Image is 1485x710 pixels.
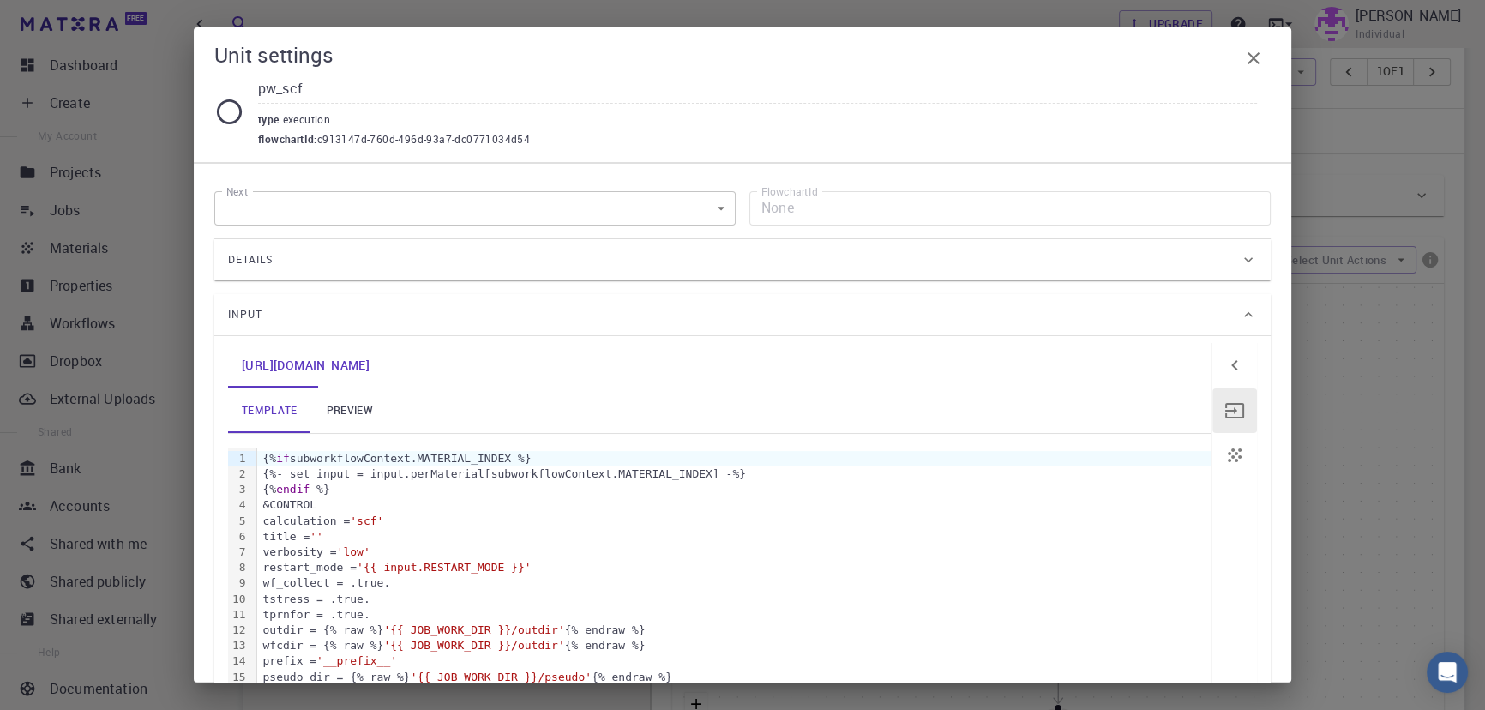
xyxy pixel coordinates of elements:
[228,514,249,529] div: 5
[257,670,1211,685] div: pseudo_dir = {% raw %} {% endraw %}
[228,623,249,638] div: 12
[257,653,1211,669] div: prefix =
[228,466,249,482] div: 2
[228,575,249,591] div: 9
[228,545,249,560] div: 7
[257,638,1211,653] div: wfcdir = {% raw %} {% endraw %}
[411,671,592,683] span: '{{ JOB_WORK_DIR }}/pseudo'
[257,607,1211,623] div: tprnfor = .true.
[228,592,249,607] div: 10
[276,452,290,465] span: if
[34,12,96,27] span: Support
[761,184,818,199] label: FlowchartId
[316,654,397,667] span: '__prefix__'
[257,545,1211,560] div: verbosity =
[317,131,530,148] span: c913147d-760d-496d-93a7-dc0771034d54
[383,639,564,652] span: '{{ JOB_WORK_DIR }}/outdir'
[1427,652,1468,693] div: Open Intercom Messenger
[257,529,1211,545] div: title =
[283,112,338,126] span: execution
[228,246,273,274] span: Details
[228,560,249,575] div: 8
[228,529,249,545] div: 6
[214,41,334,69] h5: Unit settings
[357,561,532,574] span: '{{ input.RESTART_MODE }}'
[228,482,249,497] div: 3
[257,451,1211,466] div: {% subworkflowContext.MATERIAL_INDEX %}
[257,497,1211,513] div: &CONTROL
[257,482,1211,497] div: {% -%}
[350,514,383,527] span: 'scf'
[228,301,262,328] span: Input
[228,388,311,433] a: template
[258,131,317,148] span: flowchartId :
[337,545,370,558] span: 'low'
[276,483,310,496] span: endif
[257,560,1211,575] div: restart_mode =
[257,466,1211,482] div: {%- set input = input.perMaterial[subworkflowContext.MATERIAL_INDEX] -%}
[214,294,1271,335] div: Input
[257,592,1211,607] div: tstress = .true.
[257,575,1211,591] div: wf_collect = .true.
[257,514,1211,529] div: calculation =
[310,530,323,543] span: ''
[226,184,248,199] label: Next
[383,623,564,636] span: '{{ JOB_WORK_DIR }}/outdir'
[228,343,383,388] a: Double-click to edit
[257,623,1211,638] div: outdir = {% raw %} {% endraw %}
[214,239,1271,280] div: Details
[228,638,249,653] div: 13
[228,653,249,669] div: 14
[228,497,249,513] div: 4
[228,607,249,623] div: 11
[228,670,249,685] div: 15
[258,112,283,126] span: type
[311,388,388,433] a: preview
[228,451,249,466] div: 1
